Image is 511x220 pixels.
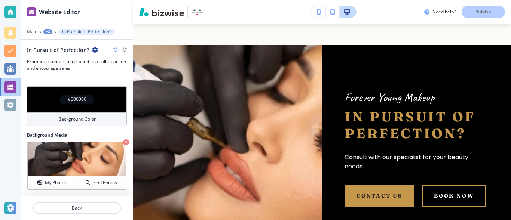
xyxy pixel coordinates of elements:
[345,108,480,142] span: In Pursuit of Perfection?
[34,205,120,211] p: Back
[191,6,203,18] img: Your Logo
[432,9,456,15] h3: Need help?
[39,7,80,16] h2: Website Editor
[27,58,127,72] h3: Prompt customers to respond to a call-to-action and encourage sales
[93,179,117,186] h4: Find Photos
[28,176,77,189] button: My Photos
[345,90,489,105] p: Forever Young Makeup
[27,132,127,139] h2: Background Media
[43,29,52,34] button: +2
[62,29,111,34] p: In Pursuit of Perfection?
[58,29,115,35] button: In Pursuit of Perfection?
[27,46,89,54] h2: In Pursuit of Perfection?
[345,185,414,207] button: Contact Us
[27,29,37,34] button: Main
[27,7,36,16] img: editor icon
[45,179,67,186] h4: My Photos
[345,152,489,171] p: Consult with our specialist for your beauty needs.
[58,116,96,123] h4: Background Color
[68,96,86,103] h4: #000000
[33,202,121,214] button: Back
[422,185,486,207] a: BOOK NOW
[139,7,184,16] img: Bizwise Logo
[27,86,127,126] button: #000000Background Color
[77,176,126,189] button: Find Photos
[27,142,127,190] div: My PhotosFind Photos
